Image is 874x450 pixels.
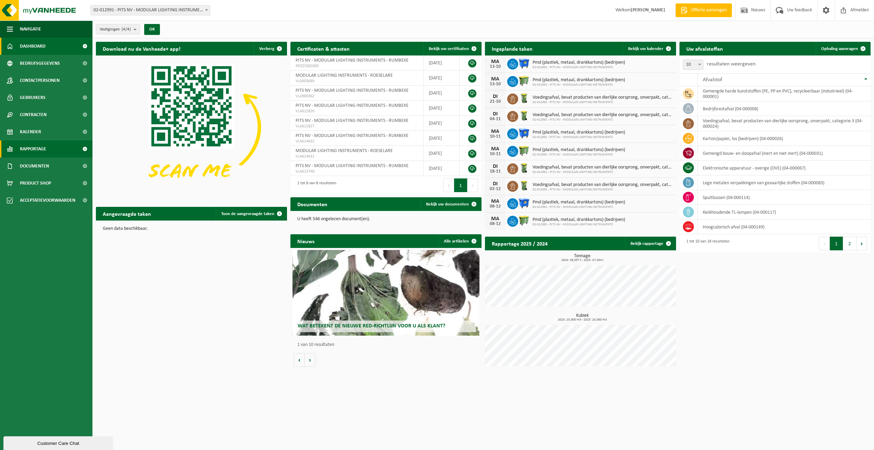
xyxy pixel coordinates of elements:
a: Bekijk uw kalender [623,42,675,55]
div: DI [488,111,502,117]
img: WB-0660-HPE-GN-50 [518,145,530,157]
span: 02-012991 - PITS NV - MODULAR LIGHTING INSTRUMENTS [533,153,625,157]
button: Volgende [305,353,315,367]
div: 08-12 [488,204,502,209]
p: 1 van 10 resultaten [297,342,478,347]
button: OK [144,24,160,35]
span: Pmd (plastiek, metaal, drankkartons) (bedrijven) [533,200,625,205]
div: 10-11 [488,152,502,157]
img: WB-0660-HPE-GN-50 [518,75,530,87]
span: Rapportage [20,140,46,158]
span: Bekijk uw certificaten [429,47,469,51]
span: VLA615826 [296,109,418,114]
span: Verberg [259,47,274,51]
td: voedingsafval, bevat producten van dierlijke oorsprong, onverpakt, categorie 3 (04-000024) [698,116,871,131]
button: Previous [443,178,454,192]
img: Download de VHEPlus App [96,55,287,199]
td: [DATE] [424,71,460,86]
h2: Documenten [290,197,334,211]
span: Kalender [20,123,41,140]
strong: [PERSON_NAME] [631,8,665,13]
td: [DATE] [424,161,460,176]
a: Bekijk uw documenten [421,197,481,211]
div: 13-10 [488,82,502,87]
button: Next [857,237,867,250]
span: Pmd (plastiek, metaal, drankkartons) (bedrijven) [533,77,625,83]
div: 1 tot 10 van 18 resultaten [683,236,729,251]
div: 13-10 [488,64,502,69]
span: Gebruikers [20,89,46,106]
img: WB-1100-HPE-BE-01 [518,197,530,209]
td: hoogcalorisch afval (04-000149) [698,220,871,234]
button: 1 [830,237,843,250]
span: 2024: 25,900 m3 - 2025: 24,060 m3 [488,318,676,322]
button: Vestigingen(4/4) [96,24,140,34]
div: 08-12 [488,222,502,226]
span: Bekijk uw kalender [628,47,663,51]
span: Voedingsafval, bevat producten van dierlijke oorsprong, onverpakt, categorie 3 [533,112,673,118]
div: MA [488,76,502,82]
span: Acceptatievoorwaarden [20,192,75,209]
span: Bekijk uw documenten [426,202,469,207]
span: Bedrijfsgegevens [20,55,60,72]
a: Wat betekent de nieuwe RED-richtlijn voor u als klant? [292,250,480,336]
img: WB-0140-HPE-GN-50 [518,110,530,122]
h2: Rapportage 2025 / 2024 [485,237,554,250]
span: PITS NV - MODULAR LIGHTING INSTRUMENTS - RUMBEKE [296,103,409,108]
div: MA [488,199,502,204]
span: Voedingsafval, bevat producten van dierlijke oorsprong, onverpakt, categorie 3 [533,165,673,170]
h2: Uw afvalstoffen [679,42,730,55]
button: 1 [454,178,467,192]
span: Offerte aanvragen [689,7,728,14]
div: DI [488,94,502,99]
span: VLA614632 [296,139,418,144]
iframe: chat widget [3,435,114,450]
span: RED25002685 [296,63,418,69]
span: PITS NV - MODULAR LIGHTING INSTRUMENTS - RUMBEKE [296,133,409,138]
td: karton/papier, los (bedrijven) (04-000026) [698,131,871,146]
span: VLA615827 [296,124,418,129]
div: 18-11 [488,169,502,174]
h2: Certificaten & attesten [290,42,357,55]
a: Alle artikelen [438,234,481,248]
span: Pmd (plastiek, metaal, drankkartons) (bedrijven) [533,130,625,135]
button: Vorige [294,353,305,367]
span: PITS NV - MODULAR LIGHTING INSTRUMENTS - RUMBEKE [296,88,409,93]
span: 02-012991 - PITS NV - MODULAR LIGHTING INSTRUMENTS [533,188,673,192]
span: Voedingsafval, bevat producten van dierlijke oorsprong, onverpakt, categorie 3 [533,95,673,100]
span: 02-012991 - PITS NV - MODULAR LIGHTING INSTRUMENTS [533,118,673,122]
span: 02-012991 - PITS NV - MODULAR LIGHTING INSTRUMENTS [533,100,673,104]
a: Bekijk rapportage [625,237,675,250]
span: VLA613740 [296,169,418,174]
span: Vestigingen [100,24,131,35]
div: 02-12 [488,187,502,191]
span: 02-012991 - PITS NV - MODULAR LIGHTING INSTRUMENTS [533,205,625,209]
span: 02-012991 - PITS NV - MODULAR LIGHTING INSTRUMENTS [533,83,625,87]
td: spuitbussen (04-000114) [698,190,871,205]
td: elektronische apparatuur - overige (OVE) (04-000067) [698,161,871,175]
span: VLA614631 [296,154,418,159]
span: Pmd (plastiek, metaal, drankkartons) (bedrijven) [533,217,625,223]
span: Wat betekent de nieuwe RED-richtlijn voor u als klant? [298,323,445,329]
span: VLA900362 [296,93,418,99]
h3: Kubiek [488,313,676,322]
span: MODULAR LIGHTING INSTRUMENTS - ROESELARE [296,148,393,153]
img: WB-0660-HPE-GN-50 [518,215,530,226]
h2: Nieuws [290,234,321,248]
label: resultaten weergeven [707,61,756,67]
p: U heeft 546 ongelezen document(en). [297,217,475,222]
td: bedrijfsrestafval (04-000008) [698,101,871,116]
div: DI [488,181,502,187]
span: Pmd (plastiek, metaal, drankkartons) (bedrijven) [533,147,625,153]
span: 02-012991 - PITS NV - MODULAR LIGHTING INSTRUMENTS [533,170,673,174]
div: 04-11 [488,117,502,122]
span: 2024: 59,057 t - 2025: 47,454 t [488,259,676,262]
span: PITS NV - MODULAR LIGHTING INSTRUMENTS - RUMBEKE [296,163,409,168]
p: Geen data beschikbaar. [103,226,280,231]
span: 02-012991 - PITS NV - MODULAR LIGHTING INSTRUMENTS [533,135,625,139]
td: [DATE] [424,146,460,161]
a: Toon de aangevraagde taken [216,207,286,221]
span: Contactpersonen [20,72,60,89]
td: gemengde harde kunststoffen (PE, PP en PVC), recycleerbaar (industrieel) (04-000001) [698,86,871,101]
